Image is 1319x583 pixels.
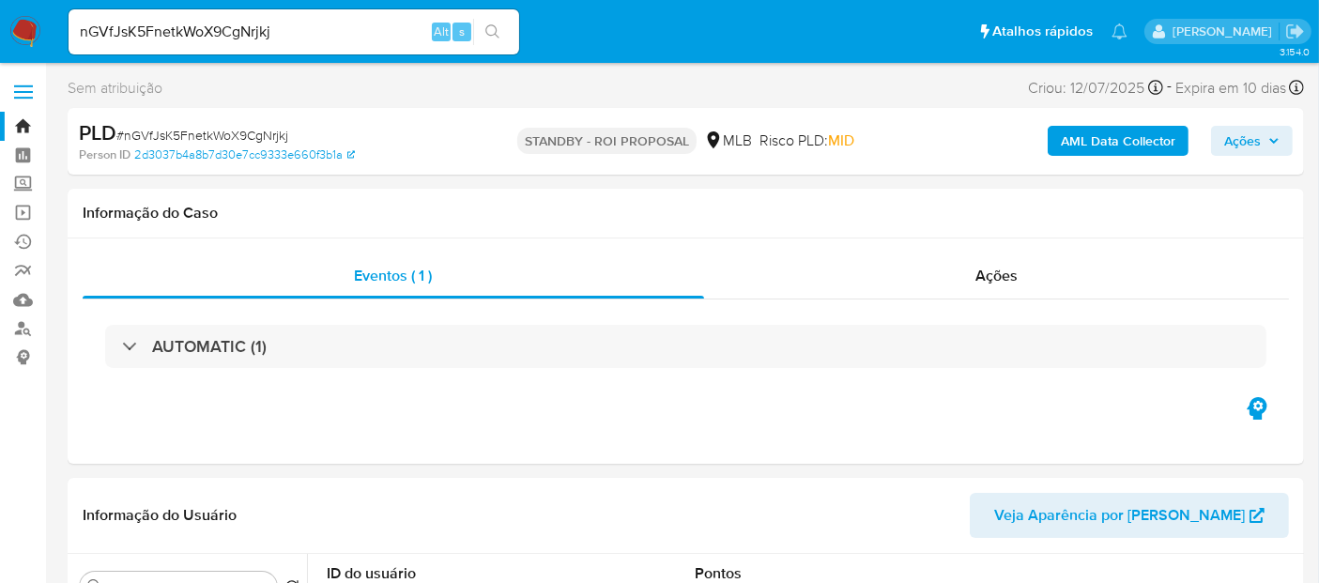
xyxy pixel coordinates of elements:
[79,117,116,147] b: PLD
[970,493,1289,538] button: Veja Aparência por [PERSON_NAME]
[152,336,267,357] h3: AUTOMATIC (1)
[975,265,1018,286] span: Ações
[105,325,1266,368] div: AUTOMATIC (1)
[354,265,432,286] span: Eventos ( 1 )
[68,78,162,99] span: Sem atribuição
[83,506,237,525] h1: Informação do Usuário
[828,130,854,151] span: MID
[1061,126,1175,156] b: AML Data Collector
[79,146,130,163] b: Person ID
[759,130,854,151] span: Risco PLD:
[1112,23,1127,39] a: Notificações
[1175,78,1286,99] span: Expira em 10 dias
[1173,23,1279,40] p: erico.trevizan@mercadopago.com.br
[83,204,1289,222] h1: Informação do Caso
[992,22,1093,41] span: Atalhos rápidos
[1285,22,1305,41] a: Sair
[994,493,1245,538] span: Veja Aparência por [PERSON_NAME]
[69,20,519,44] input: Pesquise usuários ou casos...
[1211,126,1293,156] button: Ações
[517,128,697,154] p: STANDBY - ROI PROPOSAL
[704,130,752,151] div: MLB
[1048,126,1189,156] button: AML Data Collector
[473,19,512,45] button: search-icon
[1028,75,1163,100] div: Criou: 12/07/2025
[434,23,449,40] span: Alt
[134,146,355,163] a: 2d3037b4a8b7d30e7cc9333e660f3b1a
[1167,75,1172,100] span: -
[1224,126,1261,156] span: Ações
[459,23,465,40] span: s
[116,126,288,145] span: # nGVfJsK5FnetkWoX9CgNrjkj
